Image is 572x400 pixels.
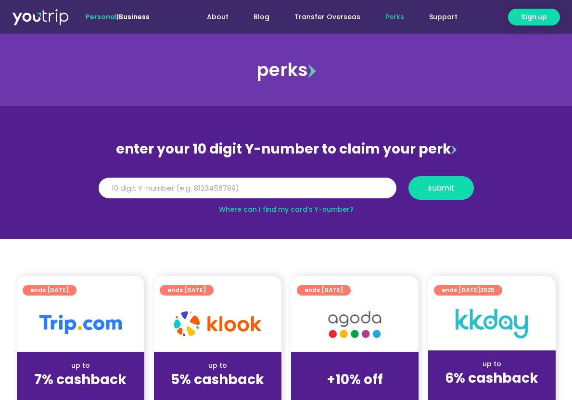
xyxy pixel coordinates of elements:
span: ends [DATE] [30,285,69,296]
nav: Menu [176,8,470,26]
span: Sign up [521,12,547,22]
span: up to [346,361,364,370]
a: About [194,8,241,26]
div: (for stays only) [436,387,548,397]
span: ends [DATE] [167,285,206,296]
button: submit [408,176,474,200]
strong: 6% cashback [445,369,538,387]
form: Y Number [99,176,474,207]
div: up to [162,361,274,371]
span: ends [DATE] [305,285,343,296]
div: (for stays only) [162,388,274,399]
span: ends [DATE] [442,285,495,296]
span: | [86,12,150,22]
span: 2025 [480,286,495,294]
div: up to [25,361,137,371]
span: submit [428,184,455,192]
a: ends [DATE]2025 [434,285,502,296]
input: 10 digit Y-number (e.g. 8123456789) [99,178,396,199]
span: Personal [86,12,117,22]
a: Transfer Overseas [282,8,373,26]
a: ends [DATE] [297,285,351,296]
div: up to [436,359,548,369]
a: Sign up [508,9,560,26]
a: Perks [373,8,417,26]
a: Where can I find my card’s Y-number? [219,205,354,214]
strong: +10% off [327,370,383,389]
strong: 5% cashback [171,370,264,389]
div: enter your 10 digit Y-number to claim your perk [94,137,479,162]
a: ends [DATE] [160,285,214,296]
a: Support [417,8,470,26]
a: ends [DATE] [23,285,76,296]
div: (for stays only) [299,388,411,399]
a: Blog [241,8,282,26]
strong: 7% cashback [34,370,127,389]
a: Business [119,12,150,22]
div: (for stays only) [25,388,137,399]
